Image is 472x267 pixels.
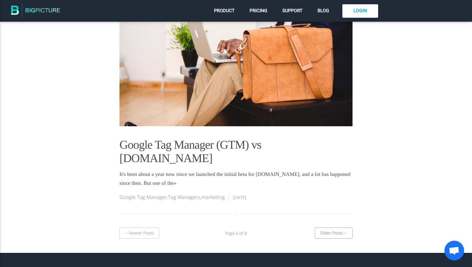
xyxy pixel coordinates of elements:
[250,8,268,13] span: Pricing
[343,230,347,236] span: →
[342,4,378,18] a: Login
[316,7,331,15] a: Blog
[119,194,353,201] footer: , ,
[229,194,247,201] time: [DATE]
[119,228,159,239] a: Newer Posts
[248,7,269,15] a: Pricing
[281,7,304,15] a: Support
[202,194,225,201] a: marketing
[212,7,236,15] a: Product
[125,230,129,236] span: ←
[119,171,351,186] a: It's been about a year now since we launched the initial beta for [DOMAIN_NAME], and a lot has ha...
[168,194,200,201] a: Tag Managers
[119,194,167,201] a: Google Tag Manager
[315,228,353,239] a: Older Posts
[444,241,464,260] div: Open chat
[119,138,261,165] a: Google Tag Manager (GTM) vs [DOMAIN_NAME]
[11,3,60,19] img: The BigPicture.io Blog
[174,180,176,186] span: »
[220,228,252,239] span: Page 6 of 8
[214,8,235,13] span: Product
